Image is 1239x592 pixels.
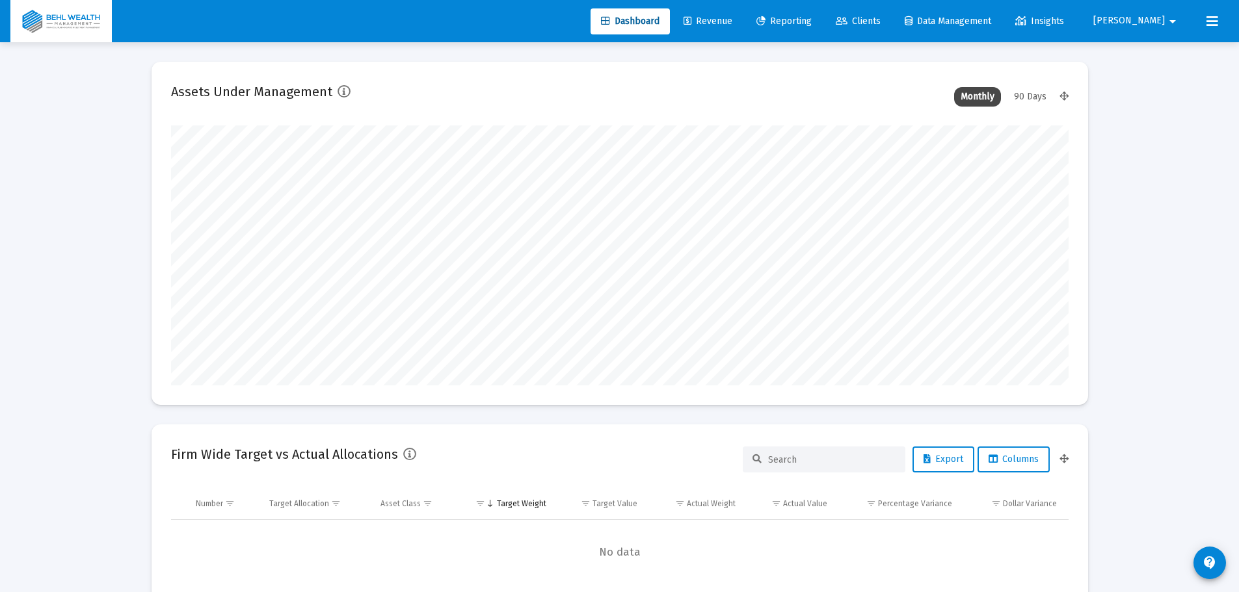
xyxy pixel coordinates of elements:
div: Actual Value [783,498,827,509]
span: Export [924,454,963,465]
div: Dollar Variance [1003,498,1057,509]
div: Data grid [171,488,1069,585]
td: Column Asset Class [371,488,458,519]
img: Dashboard [20,8,102,34]
div: Monthly [954,87,1001,107]
a: Clients [825,8,891,34]
mat-icon: contact_support [1202,555,1218,571]
span: Reporting [756,16,812,27]
span: Revenue [684,16,732,27]
span: Show filter options for column 'Target Value' [581,498,591,508]
span: Show filter options for column 'Target Allocation' [331,498,341,508]
span: Dashboard [601,16,659,27]
span: Show filter options for column 'Dollar Variance' [991,498,1001,508]
a: Insights [1005,8,1074,34]
button: Columns [978,446,1050,472]
span: Insights [1015,16,1064,27]
span: Show filter options for column 'Number' [225,498,235,508]
h2: Assets Under Management [171,81,332,102]
td: Column Target Value [555,488,647,519]
span: Show filter options for column 'Asset Class' [423,498,433,508]
td: Column Target Allocation [260,488,371,519]
mat-icon: arrow_drop_down [1165,8,1180,34]
span: Columns [989,454,1039,465]
div: Actual Weight [687,498,736,509]
a: Data Management [894,8,1002,34]
td: Column Percentage Variance [836,488,961,519]
a: Revenue [673,8,743,34]
div: Asset Class [380,498,421,509]
button: [PERSON_NAME] [1078,8,1196,34]
span: Clients [836,16,881,27]
td: Column Target Weight [458,488,555,519]
span: Show filter options for column 'Actual Weight' [675,498,685,508]
div: Target Value [593,498,637,509]
span: Show filter options for column 'Target Weight' [475,498,485,508]
span: Show filter options for column 'Percentage Variance' [866,498,876,508]
div: Target Allocation [269,498,329,509]
input: Search [768,454,896,465]
span: No data [171,545,1069,560]
td: Column Actual Weight [646,488,744,519]
a: Reporting [746,8,822,34]
td: Column Dollar Variance [961,488,1068,519]
div: Percentage Variance [878,498,952,509]
span: Show filter options for column 'Actual Value' [771,498,781,508]
div: Number [196,498,223,509]
span: Data Management [905,16,991,27]
span: [PERSON_NAME] [1093,16,1165,27]
button: Export [913,446,974,472]
div: Target Weight [497,498,546,509]
a: Dashboard [591,8,670,34]
h2: Firm Wide Target vs Actual Allocations [171,444,398,465]
td: Column Actual Value [745,488,836,519]
td: Column Number [187,488,261,519]
div: 90 Days [1007,87,1053,107]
